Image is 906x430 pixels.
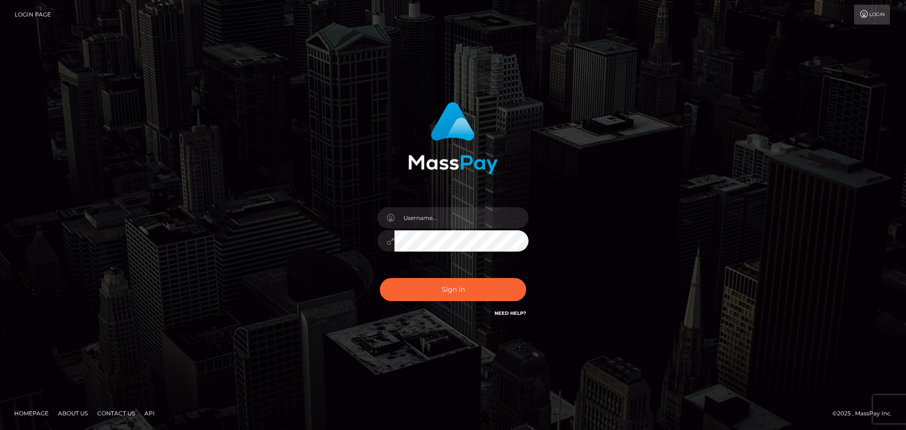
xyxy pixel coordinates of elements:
img: MassPay Login [408,102,498,174]
button: Sign in [380,278,526,301]
div: © 2025 , MassPay Inc. [832,408,899,419]
a: Need Help? [495,310,526,316]
a: API [141,406,159,421]
a: Homepage [10,406,52,421]
a: Login Page [15,5,51,25]
input: Username... [394,207,528,228]
a: About Us [54,406,92,421]
a: Contact Us [93,406,139,421]
a: Login [854,5,890,25]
